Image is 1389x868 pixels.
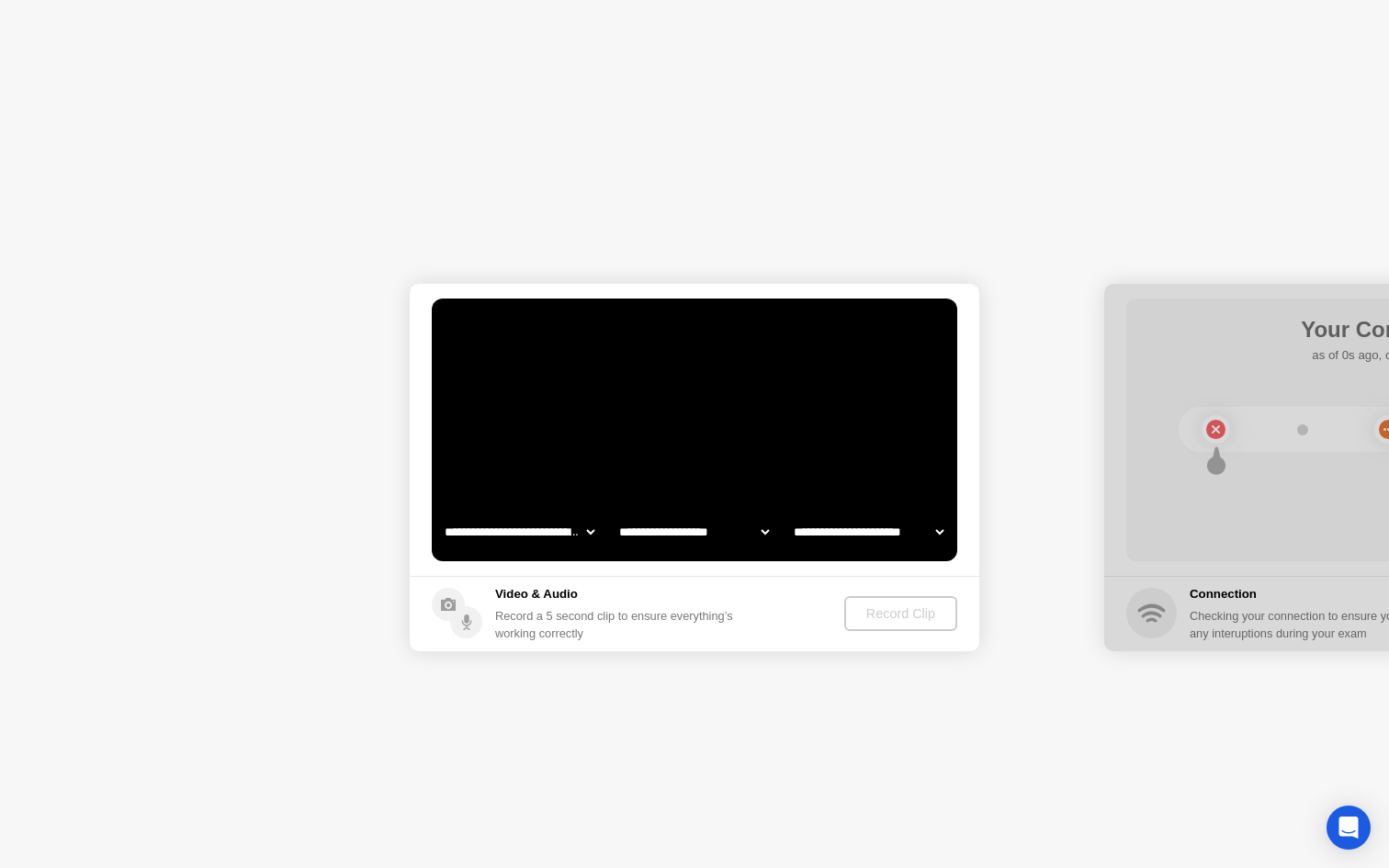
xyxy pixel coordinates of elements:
[852,606,950,621] div: Record Clip
[790,513,947,550] select: Available microphones
[495,607,740,642] div: Record a 5 second clip to ensure everything’s working correctly
[495,585,740,603] h5: Video & Audio
[844,596,957,631] button: Record Clip
[441,513,598,550] select: Available cameras
[615,513,773,550] select: Available speakers
[1327,806,1371,850] div: Open Intercom Messenger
